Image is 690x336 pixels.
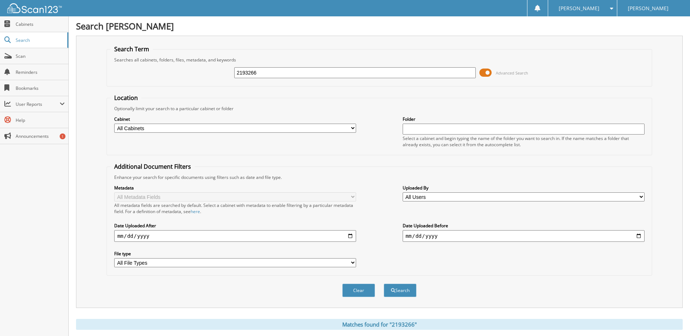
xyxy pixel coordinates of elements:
[111,45,153,53] legend: Search Term
[111,163,195,171] legend: Additional Document Filters
[60,133,65,139] div: 1
[403,230,645,242] input: end
[16,53,65,59] span: Scan
[16,101,60,107] span: User Reports
[114,116,356,122] label: Cabinet
[114,251,356,257] label: File type
[16,69,65,75] span: Reminders
[76,20,683,32] h1: Search [PERSON_NAME]
[114,223,356,229] label: Date Uploaded After
[403,116,645,122] label: Folder
[384,284,416,297] button: Search
[16,85,65,91] span: Bookmarks
[403,223,645,229] label: Date Uploaded Before
[114,230,356,242] input: start
[496,70,528,76] span: Advanced Search
[111,57,648,63] div: Searches all cabinets, folders, files, metadata, and keywords
[16,133,65,139] span: Announcements
[114,202,356,215] div: All metadata fields are searched by default. Select a cabinet with metadata to enable filtering b...
[403,185,645,191] label: Uploaded By
[111,94,141,102] legend: Location
[16,37,64,43] span: Search
[403,135,645,148] div: Select a cabinet and begin typing the name of the folder you want to search in. If the name match...
[111,105,648,112] div: Optionally limit your search to a particular cabinet or folder
[16,21,65,27] span: Cabinets
[7,3,62,13] img: scan123-logo-white.svg
[342,284,375,297] button: Clear
[16,117,65,123] span: Help
[191,208,200,215] a: here
[76,319,683,330] div: Matches found for "2193266"
[559,6,599,11] span: [PERSON_NAME]
[114,185,356,191] label: Metadata
[111,174,648,180] div: Enhance your search for specific documents using filters such as date and file type.
[628,6,669,11] span: [PERSON_NAME]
